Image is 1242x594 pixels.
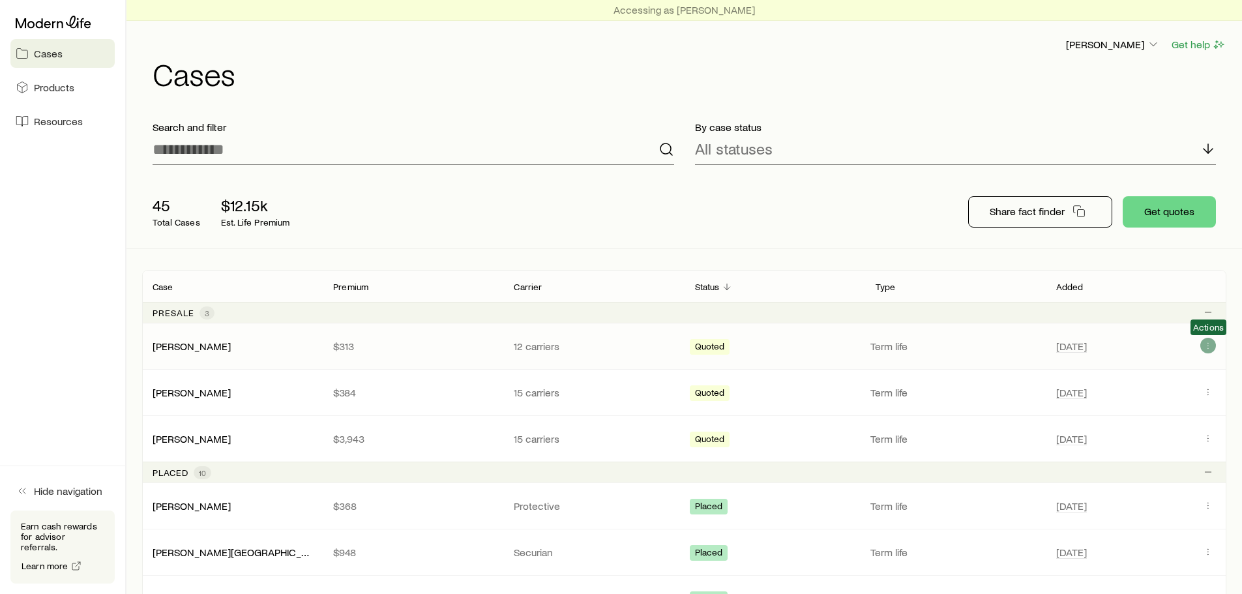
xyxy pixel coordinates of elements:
a: [PERSON_NAME][GEOGRAPHIC_DATA] [153,546,329,558]
p: Term life [870,432,1041,445]
button: Hide navigation [10,477,115,505]
span: Hide navigation [34,484,102,497]
p: 45 [153,196,200,215]
button: Share fact finder [968,196,1112,228]
span: Products [34,81,74,94]
p: Term life [870,386,1041,399]
span: [DATE] [1056,432,1087,445]
p: Term life [870,340,1041,353]
div: [PERSON_NAME] [153,386,231,400]
span: 10 [199,468,206,478]
div: Earn cash rewards for advisor referrals.Learn more [10,511,115,584]
div: [PERSON_NAME] [153,340,231,353]
p: $368 [333,499,493,512]
p: $313 [333,340,493,353]
p: Accessing as [PERSON_NAME] [614,3,755,16]
p: Case [153,282,173,292]
p: 15 carriers [514,432,673,445]
p: Carrier [514,282,542,292]
p: By case status [695,121,1217,134]
span: [DATE] [1056,386,1087,399]
div: [PERSON_NAME][GEOGRAPHIC_DATA] [153,546,312,559]
span: Learn more [22,561,68,571]
p: Type [876,282,896,292]
span: [DATE] [1056,340,1087,353]
div: [PERSON_NAME] [153,499,231,513]
a: Products [10,73,115,102]
p: Share fact finder [990,205,1065,218]
p: Term life [870,499,1041,512]
span: Placed [695,501,723,514]
p: $384 [333,386,493,399]
p: Presale [153,308,194,318]
span: Actions [1193,322,1224,333]
h1: Cases [153,58,1226,89]
span: 3 [205,308,209,318]
p: $948 [333,546,493,559]
a: [PERSON_NAME] [153,499,231,512]
p: Premium [333,282,368,292]
p: Est. Life Premium [221,217,290,228]
p: All statuses [695,140,773,158]
button: [PERSON_NAME] [1065,37,1161,53]
div: [PERSON_NAME] [153,432,231,446]
p: 15 carriers [514,386,673,399]
span: Cases [34,47,63,60]
span: [DATE] [1056,546,1087,559]
a: [PERSON_NAME] [153,432,231,445]
p: Search and filter [153,121,674,134]
span: Placed [695,547,723,561]
p: $3,943 [333,432,493,445]
p: Securian [514,546,673,559]
span: Quoted [695,387,725,401]
span: [DATE] [1056,499,1087,512]
p: [PERSON_NAME] [1066,38,1160,51]
button: Get quotes [1123,196,1216,228]
span: Resources [34,115,83,128]
p: $12.15k [221,196,290,215]
a: Cases [10,39,115,68]
a: [PERSON_NAME] [153,386,231,398]
p: Earn cash rewards for advisor referrals. [21,521,104,552]
p: Added [1056,282,1084,292]
p: Placed [153,468,188,478]
button: Get help [1171,37,1226,52]
p: 12 carriers [514,340,673,353]
p: Status [695,282,720,292]
a: [PERSON_NAME] [153,340,231,352]
p: Total Cases [153,217,200,228]
a: Resources [10,107,115,136]
span: Quoted [695,341,725,355]
span: Quoted [695,434,725,447]
p: Protective [514,499,673,512]
p: Term life [870,546,1041,559]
